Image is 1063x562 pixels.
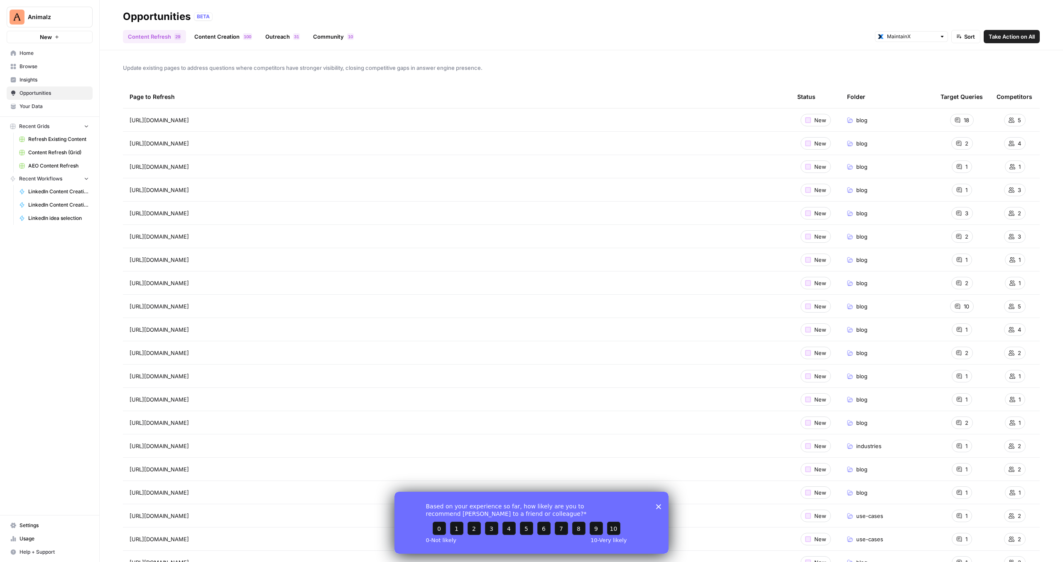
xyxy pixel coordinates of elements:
[7,545,93,559] button: Help + Support
[19,175,62,182] span: Recent Workflows
[130,163,189,171] span: [URL][DOMAIN_NAME]
[1018,442,1021,450] span: 2
[15,146,93,159] a: Content Refresh (Grid)
[965,186,967,194] span: 1
[965,535,967,543] span: 1
[941,85,983,108] div: Target Queries
[856,186,867,194] span: blog
[847,85,865,108] div: Folder
[7,519,93,532] a: Settings
[814,232,826,241] span: New
[997,85,1032,108] div: Competitors
[130,85,784,108] div: Page to Refresh
[130,349,189,357] span: [URL][DOMAIN_NAME]
[15,198,93,212] a: LinkedIn Content Creation
[814,209,826,217] span: New
[964,116,969,124] span: 18
[130,465,189,473] span: [URL][DOMAIN_NAME]
[1019,163,1021,171] span: 1
[7,7,93,27] button: Workspace: Animalz
[1019,256,1021,264] span: 1
[15,212,93,225] a: LinkedIn idea selection
[856,419,867,427] span: blog
[246,33,249,40] span: 0
[1019,419,1021,427] span: 1
[294,33,296,40] span: 3
[28,188,89,195] span: LinkedIn Content Creation v2
[984,30,1040,43] button: Take Action on All
[1019,488,1021,497] span: 1
[123,30,186,43] a: Content Refresh29
[28,136,89,143] span: Refresh Existing Content
[194,12,213,21] div: BETA
[1018,325,1021,334] span: 4
[28,214,89,222] span: LinkedIn idea selection
[130,302,189,311] span: [URL][DOMAIN_NAME]
[243,33,252,40] div: 100
[394,492,669,554] iframe: Survey from AirOps
[7,100,93,113] a: Your Data
[856,465,867,473] span: blog
[965,372,967,380] span: 1
[1019,372,1021,380] span: 1
[7,31,93,43] button: New
[175,33,178,40] span: 2
[814,535,826,543] span: New
[19,123,49,130] span: Recent Grids
[20,76,89,84] span: Insights
[965,232,968,241] span: 2
[814,186,826,194] span: New
[189,30,257,43] a: Content Creation100
[7,60,93,73] a: Browse
[856,535,883,543] span: use-cases
[130,325,189,334] span: [URL][DOMAIN_NAME]
[20,89,89,97] span: Opportunities
[814,512,826,520] span: New
[244,33,246,40] span: 1
[130,116,189,124] span: [URL][DOMAIN_NAME]
[814,302,826,311] span: New
[20,535,89,542] span: Usage
[10,10,24,25] img: Animalz Logo
[856,395,867,404] span: blog
[856,302,867,311] span: blog
[28,149,89,156] span: Content Refresh (Grid)
[130,256,189,264] span: [URL][DOMAIN_NAME]
[130,512,189,520] span: [URL][DOMAIN_NAME]
[814,139,826,148] span: New
[7,73,93,86] a: Insights
[348,33,350,40] span: 1
[965,512,967,520] span: 1
[814,116,826,124] span: New
[130,488,189,497] span: [URL][DOMAIN_NAME]
[965,256,967,264] span: 1
[1018,465,1021,473] span: 2
[856,116,867,124] span: blog
[814,419,826,427] span: New
[28,201,89,209] span: LinkedIn Content Creation
[797,85,816,108] div: Status
[814,163,826,171] span: New
[20,103,89,110] span: Your Data
[965,325,967,334] span: 1
[28,162,89,170] span: AEO Content Refresh
[814,442,826,450] span: New
[814,325,826,334] span: New
[814,349,826,357] span: New
[130,139,189,148] span: [URL][DOMAIN_NAME]
[20,49,89,57] span: Home
[965,488,967,497] span: 1
[249,33,251,40] span: 0
[123,64,1040,72] span: Update existing pages to address questions where competitors have stronger visibility, closing co...
[965,163,967,171] span: 1
[814,465,826,473] span: New
[856,232,867,241] span: blog
[965,442,967,450] span: 1
[814,372,826,380] span: New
